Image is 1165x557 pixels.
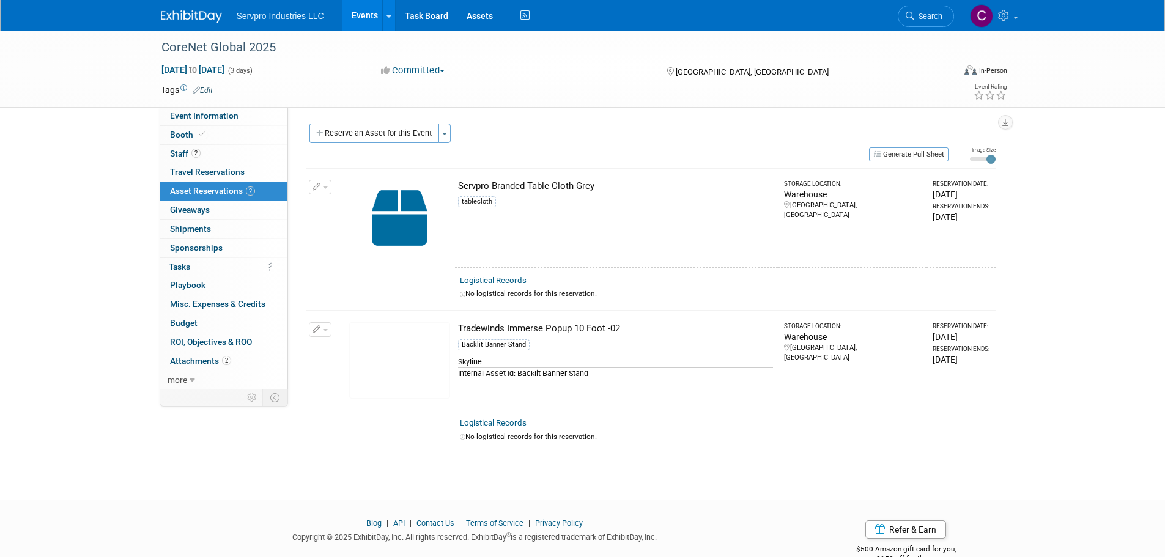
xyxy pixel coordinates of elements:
[535,518,583,528] a: Privacy Policy
[170,224,211,234] span: Shipments
[170,243,223,253] span: Sponsorships
[170,299,265,309] span: Misc. Expenses & Credits
[160,314,287,333] a: Budget
[978,66,1007,75] div: In-Person
[460,432,991,442] div: No logistical records for this reservation.
[377,64,449,77] button: Committed
[407,518,415,528] span: |
[676,67,829,76] span: [GEOGRAPHIC_DATA], [GEOGRAPHIC_DATA]
[168,375,187,385] span: more
[366,518,382,528] a: Blog
[349,322,450,399] img: View Images
[393,518,405,528] a: API
[784,343,922,363] div: [GEOGRAPHIC_DATA], [GEOGRAPHIC_DATA]
[458,339,530,350] div: Backlit Banner Stand
[970,4,993,28] img: Chris Chassagneux
[170,149,201,158] span: Staff
[246,186,255,196] span: 2
[964,65,977,75] img: Format-Inperson.png
[160,239,287,257] a: Sponsorships
[416,518,454,528] a: Contact Us
[227,67,253,75] span: (3 days)
[974,84,1007,90] div: Event Rating
[170,280,205,290] span: Playbook
[349,180,450,256] img: Capital-Asset-Icon-2.png
[161,64,225,75] span: [DATE] [DATE]
[933,202,990,211] div: Reservation Ends:
[933,331,990,343] div: [DATE]
[157,37,936,59] div: CoreNet Global 2025
[458,356,774,367] div: Skyline
[170,186,255,196] span: Asset Reservations
[160,145,287,163] a: Staff2
[160,276,287,295] a: Playbook
[914,12,942,21] span: Search
[160,107,287,125] a: Event Information
[169,262,190,271] span: Tasks
[170,356,231,366] span: Attachments
[222,356,231,365] span: 2
[933,345,990,353] div: Reservation Ends:
[170,130,207,139] span: Booth
[784,188,922,201] div: Warehouse
[882,64,1008,82] div: Event Format
[933,188,990,201] div: [DATE]
[237,11,324,21] span: Servpro Industries LLC
[458,322,774,335] div: Tradewinds Immerse Popup 10 Foot -02
[161,529,790,543] div: Copyright © 2025 ExhibitDay, Inc. All rights reserved. ExhibitDay is a registered trademark of Ex...
[784,331,922,343] div: Warehouse
[170,111,239,120] span: Event Information
[458,367,774,379] div: Internal Asset Id: Backlit Banner Stand
[160,182,287,201] a: Asset Reservations2
[970,146,996,153] div: Image Size
[170,318,198,328] span: Budget
[525,518,533,528] span: |
[466,518,523,528] a: Terms of Service
[199,131,205,138] i: Booth reservation complete
[784,180,922,188] div: Storage Location:
[191,149,201,158] span: 2
[262,389,287,405] td: Toggle Event Tabs
[460,276,527,285] a: Logistical Records
[869,147,949,161] button: Generate Pull Sheet
[383,518,391,528] span: |
[458,180,774,193] div: Servpro Branded Table Cloth Grey
[456,518,464,528] span: |
[460,289,991,299] div: No logistical records for this reservation.
[933,322,990,331] div: Reservation Date:
[193,86,213,95] a: Edit
[160,201,287,219] a: Giveaways
[170,205,210,215] span: Giveaways
[309,124,439,143] button: Reserve an Asset for this Event
[933,180,990,188] div: Reservation Date:
[865,520,946,539] a: Refer & Earn
[242,389,263,405] td: Personalize Event Tab Strip
[160,220,287,238] a: Shipments
[160,163,287,182] a: Travel Reservations
[160,258,287,276] a: Tasks
[784,322,922,331] div: Storage Location:
[161,10,222,23] img: ExhibitDay
[160,371,287,389] a: more
[506,531,511,538] sup: ®
[460,418,527,427] a: Logistical Records
[898,6,954,27] a: Search
[160,295,287,314] a: Misc. Expenses & Credits
[160,126,287,144] a: Booth
[458,196,496,207] div: tablecloth
[933,211,990,223] div: [DATE]
[170,337,252,347] span: ROI, Objectives & ROO
[187,65,199,75] span: to
[160,352,287,371] a: Attachments2
[160,333,287,352] a: ROI, Objectives & ROO
[784,201,922,220] div: [GEOGRAPHIC_DATA], [GEOGRAPHIC_DATA]
[161,84,213,96] td: Tags
[933,353,990,366] div: [DATE]
[170,167,245,177] span: Travel Reservations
